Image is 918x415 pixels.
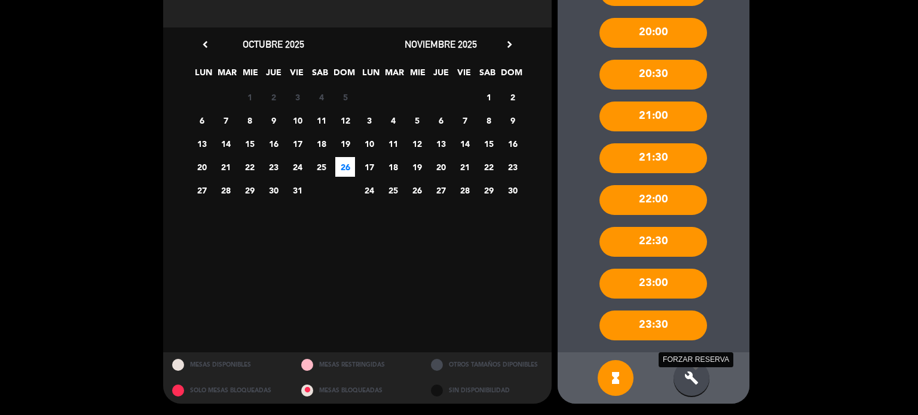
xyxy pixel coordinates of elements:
[422,352,552,378] div: OTROS TAMAÑOS DIPONIBLES
[243,38,304,50] span: octubre 2025
[479,87,498,107] span: 1
[608,371,623,385] i: hourglass_full
[335,134,355,153] span: 19
[503,38,516,51] i: chevron_right
[455,157,475,177] span: 21
[264,180,283,200] span: 30
[264,110,283,130] span: 9
[407,157,427,177] span: 19
[599,60,707,90] div: 20:30
[264,134,283,153] span: 16
[407,180,427,200] span: 26
[359,110,379,130] span: 3
[503,87,522,107] span: 2
[194,66,213,85] span: LUN
[199,38,212,51] i: chevron_left
[359,180,379,200] span: 24
[455,180,475,200] span: 28
[217,66,237,85] span: MAR
[383,134,403,153] span: 11
[431,110,451,130] span: 6
[240,66,260,85] span: MIE
[310,66,330,85] span: SAB
[192,134,212,153] span: 13
[599,227,707,257] div: 22:30
[454,66,474,85] span: VIE
[407,110,427,130] span: 5
[431,66,451,85] span: JUE
[163,352,293,378] div: MESAS DISPONIBLES
[599,102,707,131] div: 21:00
[287,110,307,130] span: 10
[287,66,307,85] span: VIE
[240,180,259,200] span: 29
[311,134,331,153] span: 18
[599,269,707,299] div: 23:00
[292,352,422,378] div: MESAS RESTRINGIDAS
[503,180,522,200] span: 30
[599,143,707,173] div: 21:30
[287,87,307,107] span: 3
[216,134,235,153] span: 14
[264,157,283,177] span: 23
[503,157,522,177] span: 23
[599,185,707,215] div: 22:00
[292,378,422,404] div: MESAS BLOQUEADAS
[359,157,379,177] span: 17
[264,66,283,85] span: JUE
[163,378,293,404] div: SOLO MESAS BLOQUEADAS
[287,134,307,153] span: 17
[311,87,331,107] span: 4
[383,110,403,130] span: 4
[407,134,427,153] span: 12
[431,134,451,153] span: 13
[240,134,259,153] span: 15
[501,66,521,85] span: DOM
[479,134,498,153] span: 15
[405,38,477,50] span: noviembre 2025
[359,134,379,153] span: 10
[384,66,404,85] span: MAR
[599,18,707,48] div: 20:00
[192,180,212,200] span: 27
[479,157,498,177] span: 22
[333,66,353,85] span: DOM
[479,110,498,130] span: 8
[455,134,475,153] span: 14
[264,87,283,107] span: 2
[240,110,259,130] span: 8
[408,66,427,85] span: MIE
[240,157,259,177] span: 22
[335,157,355,177] span: 26
[216,110,235,130] span: 7
[478,66,497,85] span: SAB
[311,110,331,130] span: 11
[383,157,403,177] span: 18
[192,157,212,177] span: 20
[240,87,259,107] span: 1
[361,66,381,85] span: LUN
[311,157,331,177] span: 25
[216,180,235,200] span: 28
[503,110,522,130] span: 9
[684,371,699,385] i: build
[192,110,212,130] span: 6
[287,180,307,200] span: 31
[503,134,522,153] span: 16
[431,180,451,200] span: 27
[599,311,707,340] div: 23:30
[335,110,355,130] span: 12
[216,157,235,177] span: 21
[383,180,403,200] span: 25
[431,157,451,177] span: 20
[422,378,552,404] div: SIN DISPONIBILIDAD
[479,180,498,200] span: 29
[335,87,355,107] span: 5
[455,110,475,130] span: 7
[659,352,733,367] div: FORZAR RESERVA
[287,157,307,177] span: 24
